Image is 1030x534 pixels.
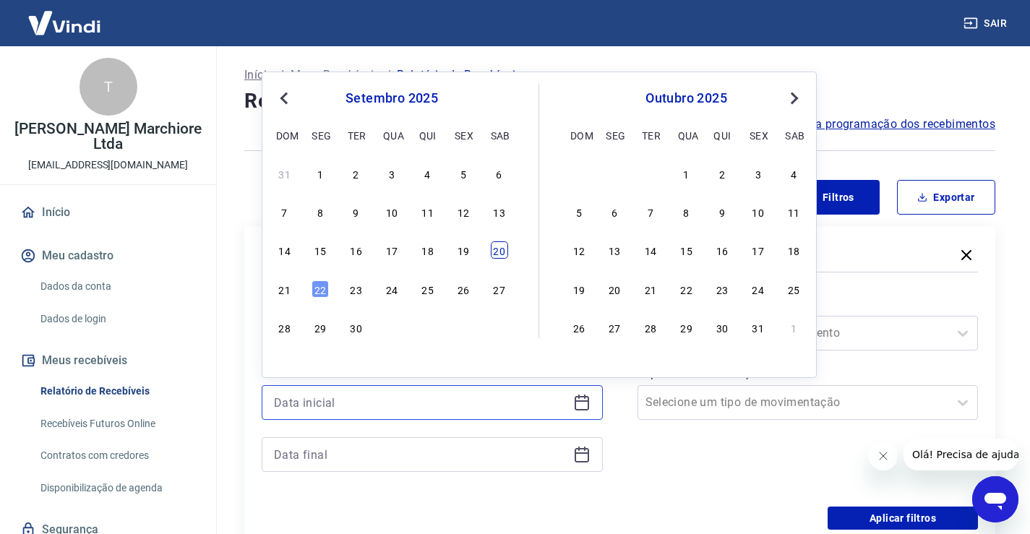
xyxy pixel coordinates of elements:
[713,280,731,298] div: Choose quinta-feira, 23 de outubro de 2025
[570,203,588,220] div: Choose domingo, 5 de outubro de 2025
[606,203,623,220] div: Choose segunda-feira, 6 de outubro de 2025
[12,121,205,152] p: [PERSON_NAME] Marchiore Ltda
[642,126,659,144] div: ter
[750,319,767,336] div: Choose sexta-feira, 31 de outubro de 2025
[348,319,365,336] div: Choose terça-feira, 30 de setembro de 2025
[312,165,329,182] div: Choose segunda-feira, 1 de setembro de 2025
[274,90,510,107] div: setembro 2025
[606,319,623,336] div: Choose segunda-feira, 27 de outubro de 2025
[781,180,880,215] button: Filtros
[785,280,802,298] div: Choose sábado, 25 de outubro de 2025
[491,126,508,144] div: sab
[678,241,695,259] div: Choose quarta-feira, 15 de outubro de 2025
[750,241,767,259] div: Choose sexta-feira, 17 de outubro de 2025
[274,163,510,337] div: month 2025-09
[570,126,588,144] div: dom
[455,203,472,220] div: Choose sexta-feira, 12 de setembro de 2025
[491,241,508,259] div: Choose sábado, 20 de setembro de 2025
[455,126,472,144] div: sex
[568,90,804,107] div: outubro 2025
[383,126,400,144] div: qua
[17,1,111,45] img: Vindi
[279,66,284,84] p: /
[276,280,293,298] div: Choose domingo, 21 de setembro de 2025
[785,165,802,182] div: Choose sábado, 4 de outubro de 2025
[642,203,659,220] div: Choose terça-feira, 7 de outubro de 2025
[383,241,400,259] div: Choose quarta-feira, 17 de setembro de 2025
[35,304,199,334] a: Dados de login
[276,165,293,182] div: Choose domingo, 31 de agosto de 2025
[697,116,995,133] a: Saiba como funciona a programação dos recebimentos
[383,319,400,336] div: Choose quarta-feira, 1 de outubro de 2025
[276,241,293,259] div: Choose domingo, 14 de setembro de 2025
[568,163,804,337] div: month 2025-10
[678,319,695,336] div: Choose quarta-feira, 29 de outubro de 2025
[491,203,508,220] div: Choose sábado, 13 de setembro de 2025
[348,203,365,220] div: Choose terça-feira, 9 de setembro de 2025
[274,392,567,413] input: Data inicial
[678,165,695,182] div: Choose quarta-feira, 1 de outubro de 2025
[606,126,623,144] div: seg
[17,345,199,376] button: Meus recebíveis
[491,280,508,298] div: Choose sábado, 27 de setembro de 2025
[419,126,437,144] div: qui
[274,444,567,465] input: Data final
[348,241,365,259] div: Choose terça-feira, 16 de setembro de 2025
[419,203,437,220] div: Choose quinta-feira, 11 de setembro de 2025
[570,165,588,182] div: Choose domingo, 28 de setembro de 2025
[828,507,978,530] button: Aplicar filtros
[244,87,995,116] h4: Relatório de Recebíveis
[35,409,199,439] a: Recebíveis Futuros Online
[713,165,731,182] div: Choose quinta-feira, 2 de outubro de 2025
[750,165,767,182] div: Choose sexta-feira, 3 de outubro de 2025
[961,10,1013,37] button: Sair
[312,241,329,259] div: Choose segunda-feira, 15 de setembro de 2025
[785,126,802,144] div: sab
[419,165,437,182] div: Choose quinta-feira, 4 de setembro de 2025
[348,280,365,298] div: Choose terça-feira, 23 de setembro de 2025
[291,66,380,84] a: Meus Recebíveis
[642,319,659,336] div: Choose terça-feira, 28 de outubro de 2025
[397,66,521,84] p: Relatório de Recebíveis
[312,319,329,336] div: Choose segunda-feira, 29 de setembro de 2025
[383,280,400,298] div: Choose quarta-feira, 24 de setembro de 2025
[713,203,731,220] div: Choose quinta-feira, 9 de outubro de 2025
[570,319,588,336] div: Choose domingo, 26 de outubro de 2025
[713,241,731,259] div: Choose quinta-feira, 16 de outubro de 2025
[642,280,659,298] div: Choose terça-feira, 21 de outubro de 2025
[419,319,437,336] div: Choose quinta-feira, 2 de outubro de 2025
[9,10,121,22] span: Olá! Precisa de ajuda?
[972,476,1018,522] iframe: Botão para abrir a janela de mensagens
[455,241,472,259] div: Choose sexta-feira, 19 de setembro de 2025
[276,319,293,336] div: Choose domingo, 28 de setembro de 2025
[275,90,293,107] button: Previous Month
[491,319,508,336] div: Choose sábado, 4 de outubro de 2025
[750,203,767,220] div: Choose sexta-feira, 10 de outubro de 2025
[713,126,731,144] div: qui
[17,197,199,228] a: Início
[28,158,188,173] p: [EMAIL_ADDRESS][DOMAIN_NAME]
[312,280,329,298] div: Choose segunda-feira, 22 de setembro de 2025
[606,280,623,298] div: Choose segunda-feira, 20 de outubro de 2025
[276,126,293,144] div: dom
[869,442,898,470] iframe: Fechar mensagem
[383,203,400,220] div: Choose quarta-feira, 10 de setembro de 2025
[642,241,659,259] div: Choose terça-feira, 14 de outubro de 2025
[386,66,391,84] p: /
[570,241,588,259] div: Choose domingo, 12 de outubro de 2025
[80,58,137,116] div: T
[35,473,199,503] a: Disponibilização de agenda
[419,241,437,259] div: Choose quinta-feira, 18 de setembro de 2025
[713,319,731,336] div: Choose quinta-feira, 30 de outubro de 2025
[312,126,329,144] div: seg
[642,165,659,182] div: Choose terça-feira, 30 de setembro de 2025
[348,126,365,144] div: ter
[606,241,623,259] div: Choose segunda-feira, 13 de outubro de 2025
[455,165,472,182] div: Choose sexta-feira, 5 de setembro de 2025
[35,272,199,301] a: Dados da conta
[348,165,365,182] div: Choose terça-feira, 2 de setembro de 2025
[897,180,995,215] button: Exportar
[606,165,623,182] div: Choose segunda-feira, 29 de setembro de 2025
[244,66,273,84] p: Início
